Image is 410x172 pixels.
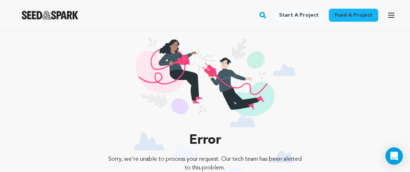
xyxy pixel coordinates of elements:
[385,147,403,165] div: Open Intercom Messenger
[22,11,78,20] a: Seed&Spark Homepage
[108,133,302,148] p: Error
[329,9,378,22] a: Fund a project
[22,11,78,20] img: Seed&Spark Logo Dark Mode
[273,9,324,22] a: Start a project
[136,37,274,126] img: 404 illustration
